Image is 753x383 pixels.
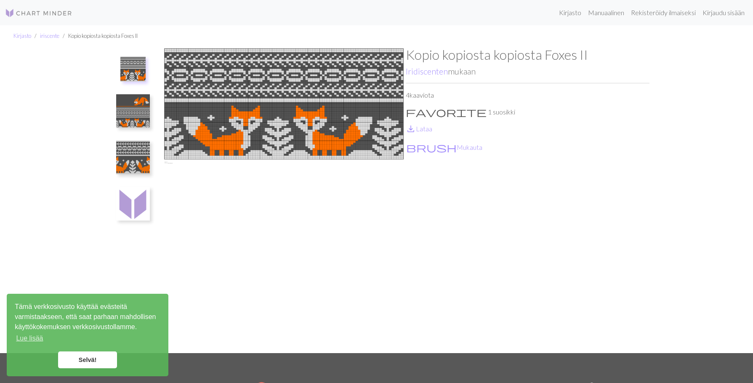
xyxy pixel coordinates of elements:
span: save_alt [406,123,416,135]
i: Customise [406,142,457,152]
img: Ketut-II_1.png [116,141,150,174]
a: Kirjasto [13,32,31,39]
font: Kirjaudu sisään [702,8,745,16]
span: brush [406,141,457,153]
font: Rekisteröidy ilmaiseksi [631,8,696,16]
font: Lataa [416,125,432,133]
a: hylkää evästeviesti [58,351,117,368]
span: favorite [406,106,487,118]
button: CustomiseMukauta [406,141,483,153]
a: Kirjasto [556,4,585,21]
a: DownloadLataa [406,125,432,133]
font: Kopio kopiosta kopiosta Foxes II [68,32,138,39]
font: Selvä! [79,356,96,363]
a: iriscente [40,32,59,39]
img: Foxes II:n kopio [116,94,150,128]
font: Kirjasto [559,8,581,16]
font: kaaviota [410,91,434,99]
div: evästesuostumus [7,294,168,376]
img: Ketut-II_1.png (1).png [116,187,150,221]
a: Iridiscenten [406,66,448,76]
i: Favourite [406,107,487,117]
a: Manuaalinen [585,4,628,21]
font: Lue lisää [16,335,43,342]
font: Manuaalinen [588,8,624,16]
font: Tämä verkkosivusto käyttää evästeitä varmistaakseen, että saat parhaan mahdollisen käyttökokemuks... [15,303,156,330]
img: Ketut II [162,47,406,353]
font: Mukauta [457,143,482,151]
i: Download [406,124,416,134]
font: 4 [406,91,410,99]
a: Kirjaudu sisään [699,4,748,21]
a: Rekisteröidy ilmaiseksi [628,4,699,21]
font: Kopio kopiosta kopiosta Foxes II [406,46,588,63]
font: 1 suosikki [488,108,515,116]
img: Ketut II [120,56,146,82]
font: mukaan [448,66,476,76]
a: lue lisää evästeistä [15,332,44,345]
img: Logo [5,8,72,18]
